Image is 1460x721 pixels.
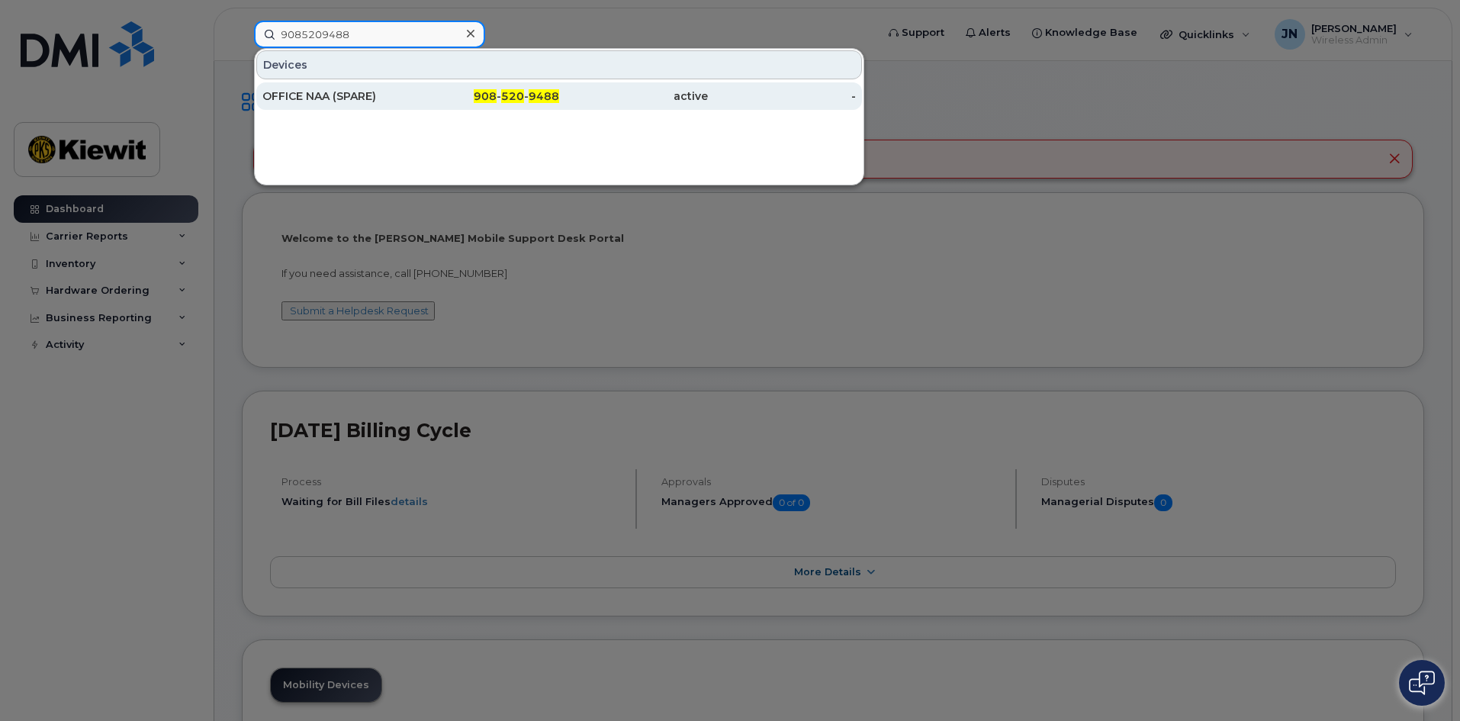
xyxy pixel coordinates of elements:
[262,89,411,104] div: OFFICE NAA (SPARE)
[708,89,857,104] div: -
[529,89,559,103] span: 9488
[559,89,708,104] div: active
[501,89,524,103] span: 520
[411,89,560,104] div: - -
[474,89,497,103] span: 908
[1409,671,1435,695] img: Open chat
[256,82,862,110] a: OFFICE NAA (SPARE)908-520-9488active-
[256,50,862,79] div: Devices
